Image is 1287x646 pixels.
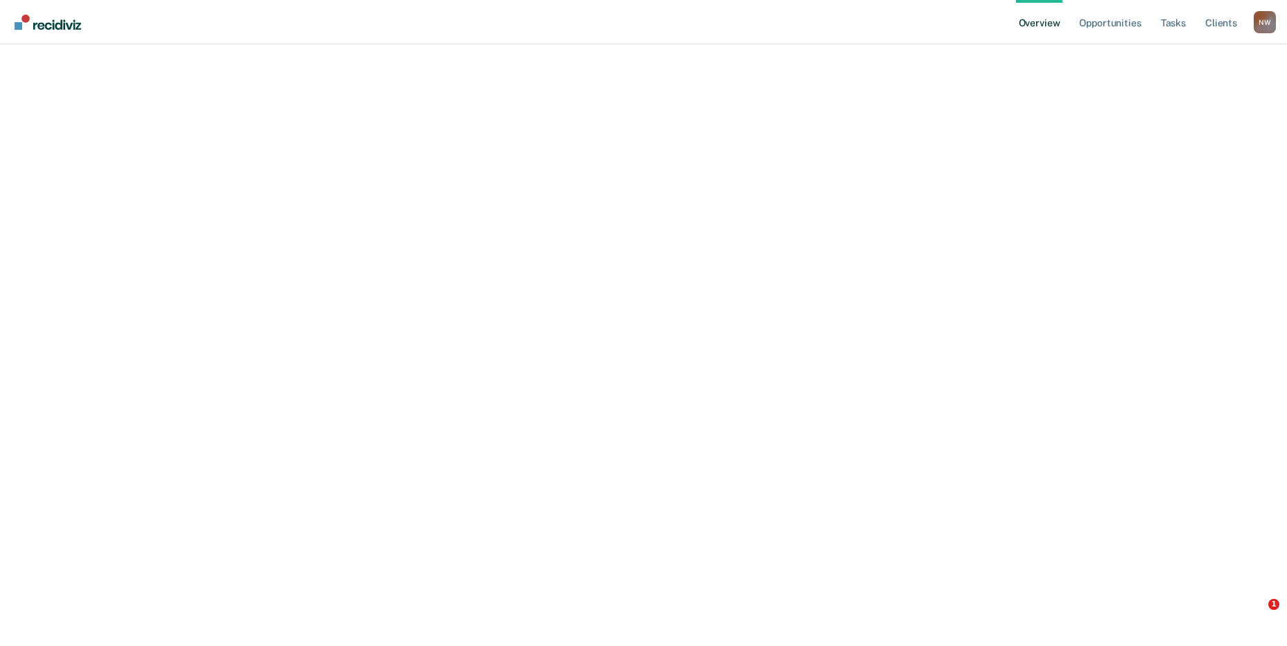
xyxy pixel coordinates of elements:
[1240,599,1273,632] iframe: Intercom live chat
[1254,11,1276,33] div: N W
[1254,11,1276,33] button: Profile dropdown button
[15,15,81,30] img: Recidiviz
[1268,599,1279,610] span: 1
